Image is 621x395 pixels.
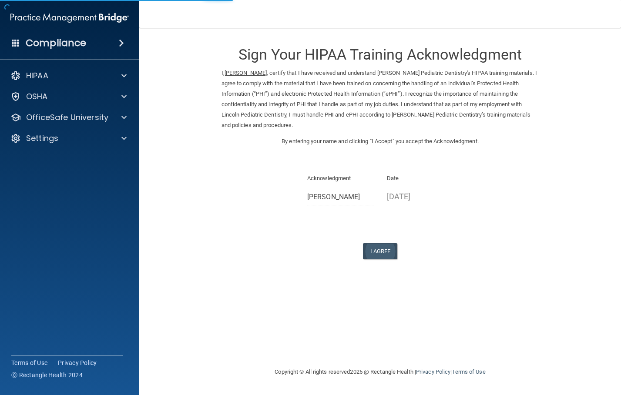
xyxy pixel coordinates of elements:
a: OSHA [10,91,127,102]
p: By entering your name and clicking "I Accept" you accept the Acknowledgment. [222,136,539,147]
p: Date [387,173,453,184]
img: PMB logo [10,9,129,27]
a: Settings [10,133,127,144]
input: Full Name [307,189,374,205]
button: I Agree [363,243,398,259]
a: HIPAA [10,70,127,81]
span: Ⓒ Rectangle Health 2024 [11,371,83,379]
h4: Compliance [26,37,86,49]
a: OfficeSafe University [10,112,127,123]
p: OfficeSafe University [26,112,108,123]
p: I, , certify that I have received and understand [PERSON_NAME] Pediatric Dentistry's HIPAA traini... [222,68,539,131]
a: Privacy Policy [416,368,450,375]
p: OSHA [26,91,48,102]
p: HIPAA [26,70,48,81]
h3: Sign Your HIPAA Training Acknowledgment [222,47,539,63]
div: Copyright © All rights reserved 2025 @ Rectangle Health | | [222,358,539,386]
p: Settings [26,133,58,144]
p: [DATE] [387,189,453,204]
p: Acknowledgment [307,173,374,184]
ins: [PERSON_NAME] [225,70,267,76]
a: Privacy Policy [58,358,97,367]
a: Terms of Use [452,368,485,375]
a: Terms of Use [11,358,47,367]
